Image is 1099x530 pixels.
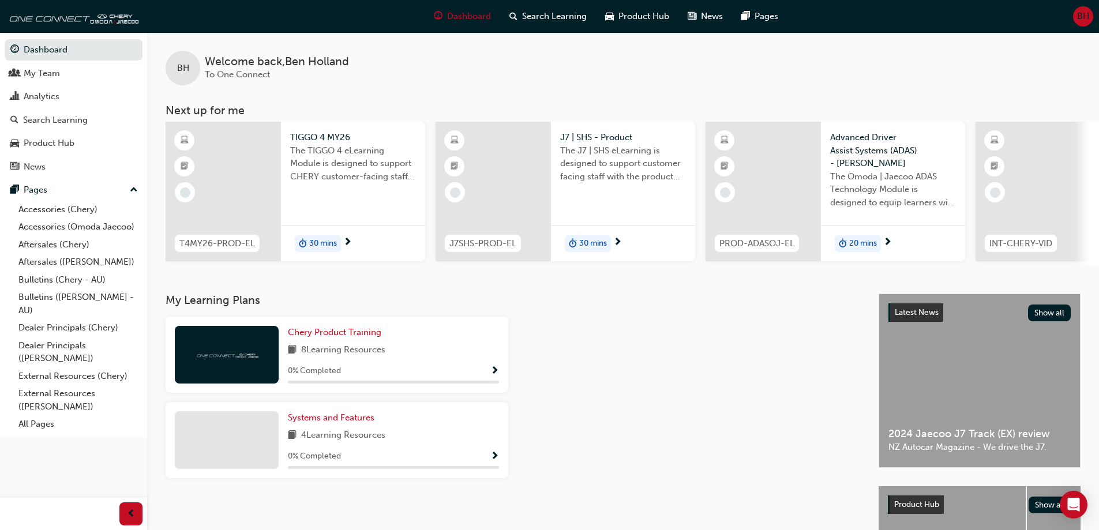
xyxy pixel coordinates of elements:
[177,62,189,75] span: BH
[451,159,459,174] span: booktick-icon
[301,343,385,358] span: 8 Learning Resources
[24,160,46,174] div: News
[10,92,19,102] span: chart-icon
[678,5,732,28] a: news-iconNews
[720,187,730,198] span: learningRecordVerb_NONE-icon
[5,179,142,201] button: Pages
[288,343,297,358] span: book-icon
[5,110,142,131] a: Search Learning
[14,218,142,236] a: Accessories (Omoda Jaecoo)
[1060,491,1087,518] div: Open Intercom Messenger
[888,495,1071,514] a: Product HubShow all
[10,45,19,55] span: guage-icon
[181,133,189,148] span: learningResourceType_ELEARNING-icon
[195,349,258,360] img: oneconnect
[490,452,499,462] span: Show Progress
[883,238,892,248] span: next-icon
[24,67,60,80] div: My Team
[490,449,499,464] button: Show Progress
[888,303,1071,322] a: Latest NewsShow all
[14,271,142,289] a: Bulletins (Chery - AU)
[888,427,1071,441] span: 2024 Jaecoo J7 Track (EX) review
[450,187,460,198] span: learningRecordVerb_NONE-icon
[301,428,385,443] span: 4 Learning Resources
[288,411,379,424] a: Systems and Features
[166,122,425,261] a: T4MY26-PROD-ELTIGGO 4 MY26The TIGGO 4 eLearning Module is designed to support CHERY customer-faci...
[181,159,189,174] span: booktick-icon
[991,133,999,148] span: learningResourceType_ELEARNING-icon
[596,5,678,28] a: car-iconProduct Hub
[895,307,939,317] span: Latest News
[10,115,18,126] span: search-icon
[1073,6,1093,27] button: BH
[166,294,860,307] h3: My Learning Plans
[618,10,669,23] span: Product Hub
[1077,10,1089,23] span: BH
[130,183,138,198] span: up-icon
[5,156,142,178] a: News
[5,39,142,61] a: Dashboard
[719,237,794,250] span: PROD-ADASOJ-EL
[14,319,142,337] a: Dealer Principals (Chery)
[579,237,607,250] span: 30 mins
[830,170,956,209] span: The Omoda | Jaecoo ADAS Technology Module is designed to equip learners with essential knowledge ...
[10,162,19,172] span: news-icon
[14,201,142,219] a: Accessories (Chery)
[706,122,965,261] a: PROD-ADASOJ-ELAdvanced Driver Assist Systems (ADAS) - [PERSON_NAME]The Omoda | Jaecoo ADAS Techno...
[755,10,778,23] span: Pages
[290,144,416,183] span: The TIGGO 4 eLearning Module is designed to support CHERY customer-facing staff with the product ...
[299,236,307,251] span: duration-icon
[888,441,1071,454] span: NZ Autocar Magazine - We drive the J7.
[991,159,999,174] span: booktick-icon
[14,288,142,319] a: Bulletins ([PERSON_NAME] - AU)
[990,187,1000,198] span: learningRecordVerb_NONE-icon
[701,10,723,23] span: News
[830,131,956,170] span: Advanced Driver Assist Systems (ADAS) - [PERSON_NAME]
[10,185,19,196] span: pages-icon
[613,238,622,248] span: next-icon
[560,131,686,144] span: J7 | SHS - Product
[490,364,499,378] button: Show Progress
[14,337,142,367] a: Dealer Principals ([PERSON_NAME])
[560,144,686,183] span: The J7 | SHS eLearning is designed to support customer facing staff with the product and sales in...
[5,86,142,107] a: Analytics
[688,9,696,24] span: news-icon
[447,10,491,23] span: Dashboard
[605,9,614,24] span: car-icon
[14,415,142,433] a: All Pages
[741,9,750,24] span: pages-icon
[436,122,695,261] a: J7SHS-PROD-ELJ7 | SHS - ProductThe J7 | SHS eLearning is designed to support customer facing staf...
[500,5,596,28] a: search-iconSearch Learning
[24,137,74,150] div: Product Hub
[569,236,577,251] span: duration-icon
[24,90,59,103] div: Analytics
[288,412,374,423] span: Systems and Features
[290,131,416,144] span: TIGGO 4 MY26
[509,9,517,24] span: search-icon
[14,253,142,271] a: Aftersales ([PERSON_NAME])
[309,237,337,250] span: 30 mins
[6,5,138,28] a: oneconnect
[5,37,142,179] button: DashboardMy TeamAnalyticsSearch LearningProduct HubNews
[879,294,1081,468] a: Latest NewsShow all2024 Jaecoo J7 Track (EX) reviewNZ Autocar Magazine - We drive the J7.
[5,63,142,84] a: My Team
[1029,497,1072,513] button: Show all
[205,69,270,80] span: To One Connect
[205,55,349,69] span: Welcome back , Ben Holland
[721,133,729,148] span: learningResourceType_ELEARNING-icon
[180,187,190,198] span: learningRecordVerb_NONE-icon
[989,237,1052,250] span: INT-CHERY-VID
[425,5,500,28] a: guage-iconDashboard
[288,428,297,443] span: book-icon
[894,499,939,509] span: Product Hub
[288,364,341,378] span: 0 % Completed
[14,385,142,415] a: External Resources ([PERSON_NAME])
[5,133,142,154] a: Product Hub
[288,327,381,337] span: Chery Product Training
[127,507,136,521] span: prev-icon
[849,237,877,250] span: 20 mins
[451,133,459,148] span: learningResourceType_ELEARNING-icon
[179,237,255,250] span: T4MY26-PROD-EL
[10,69,19,79] span: people-icon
